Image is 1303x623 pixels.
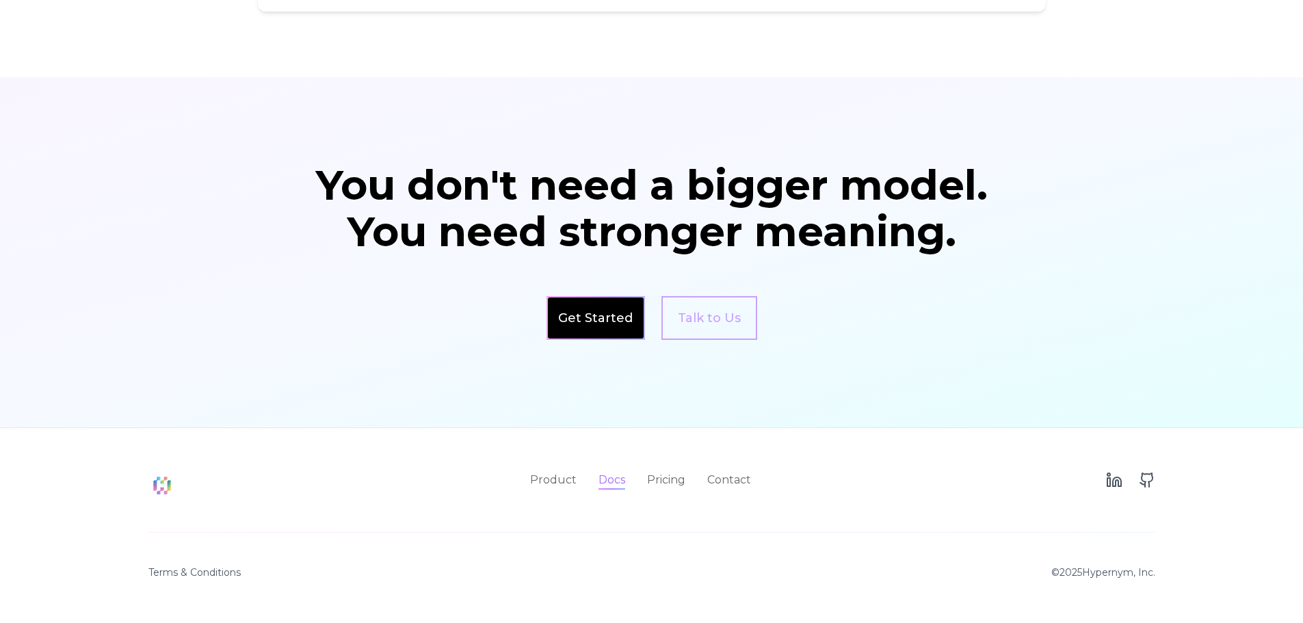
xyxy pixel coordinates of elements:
[302,165,1002,206] div: You don't need a bigger model.
[661,296,757,340] a: Talk to Us
[647,472,685,488] a: Pricing
[530,472,577,488] a: Product
[302,211,1002,252] div: You need stronger meaning.
[148,472,176,499] img: Hypernym Logo
[707,472,751,488] a: Contact
[558,308,633,328] a: Get Started
[1051,566,1155,579] p: © 2025 Hypernym, Inc.
[148,566,241,579] a: Terms & Conditions
[598,472,625,488] a: Docs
